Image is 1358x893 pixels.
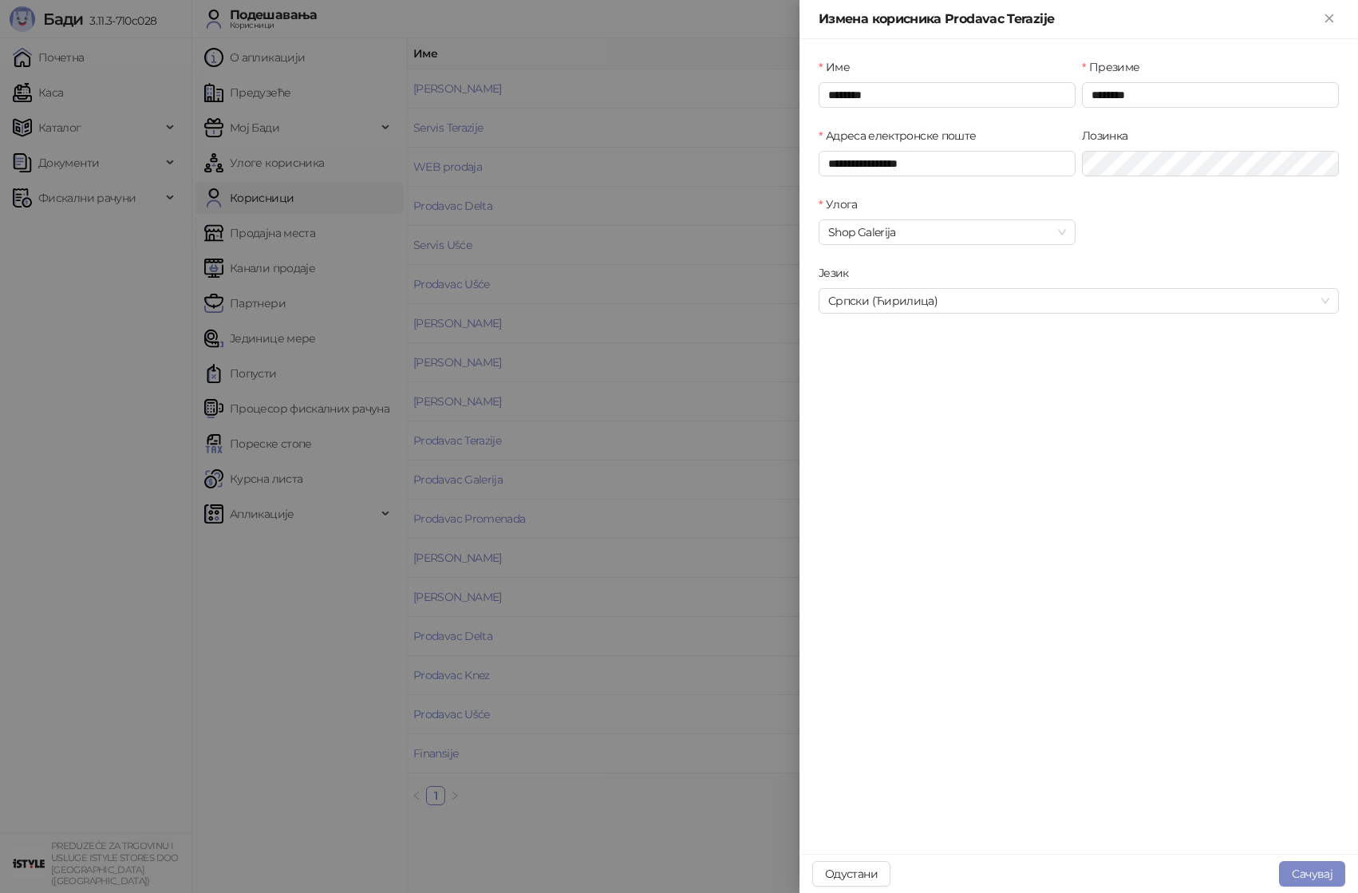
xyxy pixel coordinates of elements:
[1082,58,1150,76] label: Презиме
[1279,861,1345,887] button: Сачувај
[819,10,1320,29] div: Измена корисника Prodavac Terazije
[819,58,859,76] label: Име
[819,127,986,144] label: Адреса електронске поште
[1082,82,1339,108] input: Презиме
[819,82,1076,108] input: Име
[1320,10,1339,29] button: Close
[1082,127,1138,144] label: Лозинка
[819,151,1076,176] input: Адреса електронске поште
[819,264,859,282] label: Језик
[828,289,1329,313] span: Српски (Ћирилица)
[812,861,890,887] button: Одустани
[828,220,1066,244] span: Shop Galerija
[1082,151,1339,176] input: Лозинка
[819,196,867,213] label: Улога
